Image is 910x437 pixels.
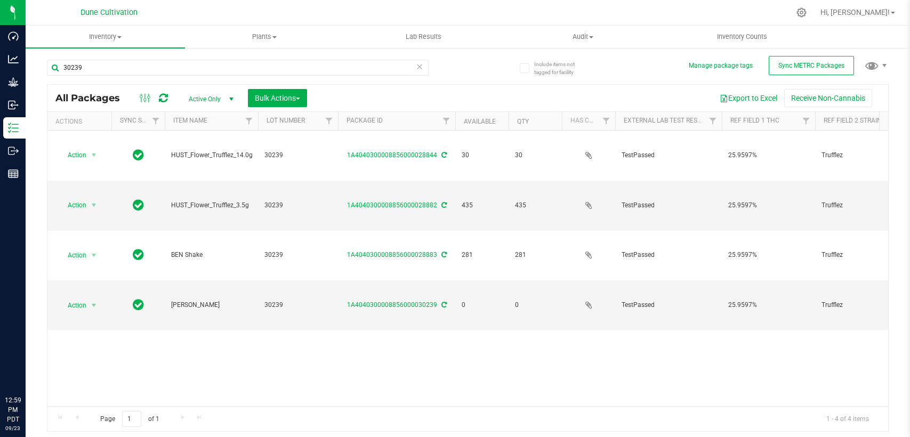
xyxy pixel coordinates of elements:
[534,60,587,76] span: Include items not tagged for facility
[440,151,447,159] span: Sync from Compliance System
[515,300,555,310] span: 0
[347,251,437,258] a: 1A4040300008856000028883
[622,150,715,160] span: TestPassed
[778,62,844,69] span: Sync METRC Packages
[824,117,901,124] a: Ref Field 2 Strain Name
[464,118,496,125] a: Available
[515,250,555,260] span: 281
[122,411,141,427] input: 1
[689,61,753,70] button: Manage package tags
[822,300,902,310] span: Trufflez
[728,150,809,160] span: 25.9597%
[171,300,252,310] span: [PERSON_NAME]
[58,198,87,213] span: Action
[517,118,529,125] a: Qty
[344,26,503,48] a: Lab Results
[133,148,144,163] span: In Sync
[503,26,663,48] a: Audit
[820,8,890,17] span: Hi, [PERSON_NAME]!
[58,248,87,263] span: Action
[818,411,877,427] span: 1 - 4 of 4 items
[264,150,332,160] span: 30239
[171,250,252,260] span: BEN Shake
[267,117,305,124] a: Lot Number
[264,200,332,211] span: 30239
[173,117,207,124] a: Item Name
[704,112,722,130] a: Filter
[462,250,502,260] span: 281
[438,112,455,130] a: Filter
[80,8,138,17] span: Dune Cultivation
[416,60,423,74] span: Clear
[240,112,258,130] a: Filter
[87,198,101,213] span: select
[133,198,144,213] span: In Sync
[8,123,19,133] inline-svg: Inventory
[87,248,101,263] span: select
[171,150,253,160] span: HUST_Flower_Trufflez_14.0g
[248,89,307,107] button: Bulk Actions
[87,148,101,163] span: select
[515,200,555,211] span: 435
[347,117,383,124] a: Package ID
[822,200,902,211] span: Trufflez
[120,117,161,124] a: Sync Status
[462,300,502,310] span: 0
[795,7,808,18] div: Manage settings
[5,424,21,432] p: 09/23
[8,77,19,87] inline-svg: Grow
[562,112,615,131] th: Has COA
[47,60,429,76] input: Search Package ID, Item Name, SKU, Lot or Part Number...
[769,56,854,75] button: Sync METRC Packages
[264,300,332,310] span: 30239
[728,200,809,211] span: 25.9597%
[26,32,185,42] span: Inventory
[185,26,344,48] a: Plants
[147,112,165,130] a: Filter
[347,151,437,159] a: 1A4040300008856000028844
[320,112,338,130] a: Filter
[8,31,19,42] inline-svg: Dashboard
[91,411,168,427] span: Page of 1
[8,168,19,179] inline-svg: Reports
[26,26,185,48] a: Inventory
[55,92,131,104] span: All Packages
[58,148,87,163] span: Action
[347,301,437,309] a: 1A4040300008856000030239
[462,200,502,211] span: 435
[728,250,809,260] span: 25.9597%
[462,150,502,160] span: 30
[440,201,447,209] span: Sync from Compliance System
[8,54,19,64] inline-svg: Analytics
[133,247,144,262] span: In Sync
[730,117,779,124] a: Ref Field 1 THC
[822,150,902,160] span: Trufflez
[171,200,252,211] span: HUST_Flower_Trufflez_3.5g
[440,251,447,258] span: Sync from Compliance System
[798,112,815,130] a: Filter
[703,32,782,42] span: Inventory Counts
[598,112,615,130] a: Filter
[622,250,715,260] span: TestPassed
[133,297,144,312] span: In Sync
[55,118,107,125] div: Actions
[347,201,437,209] a: 1A4040300008856000028882
[622,200,715,211] span: TestPassed
[713,89,784,107] button: Export to Excel
[440,301,447,309] span: Sync from Compliance System
[504,32,662,42] span: Audit
[728,300,809,310] span: 25.9597%
[87,298,101,313] span: select
[264,250,332,260] span: 30239
[8,145,19,156] inline-svg: Outbound
[391,32,456,42] span: Lab Results
[822,250,902,260] span: Trufflez
[662,26,822,48] a: Inventory Counts
[622,300,715,310] span: TestPassed
[515,150,555,160] span: 30
[8,100,19,110] inline-svg: Inbound
[58,298,87,313] span: Action
[255,94,300,102] span: Bulk Actions
[186,32,344,42] span: Plants
[5,395,21,424] p: 12:59 PM PDT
